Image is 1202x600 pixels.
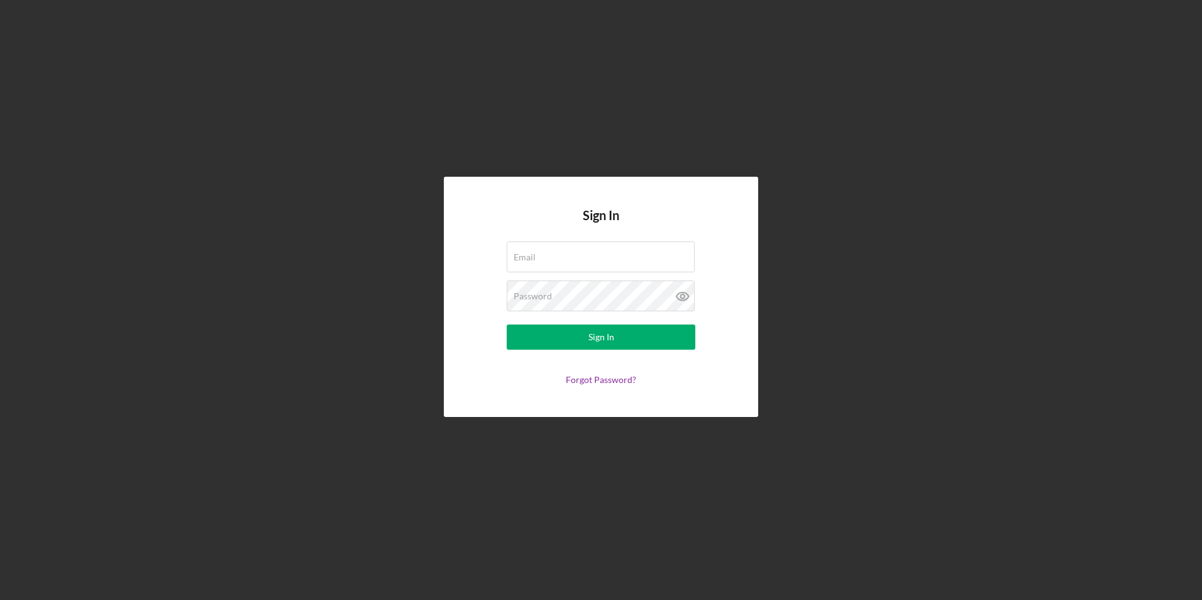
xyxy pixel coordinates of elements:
[507,325,695,350] button: Sign In
[566,374,636,385] a: Forgot Password?
[514,291,552,301] label: Password
[514,252,536,262] label: Email
[588,325,614,350] div: Sign In
[583,208,619,242] h4: Sign In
